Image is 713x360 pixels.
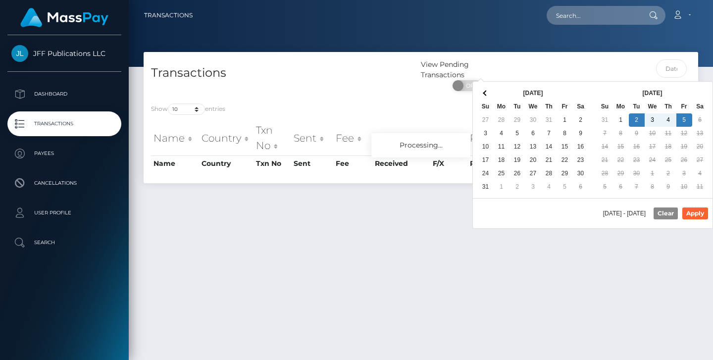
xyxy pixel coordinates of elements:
td: 7 [597,127,613,140]
span: JFF Publications LLC [7,49,121,58]
td: 10 [645,127,661,140]
td: 2 [629,113,645,127]
td: 11 [661,127,676,140]
td: 31 [541,113,557,127]
th: Mo [494,100,509,113]
div: View Pending Transactions [421,59,513,80]
th: [DATE] [494,87,573,100]
th: Th [661,100,676,113]
th: Received [372,155,430,171]
td: 30 [629,167,645,180]
td: 19 [509,154,525,167]
th: Received [372,120,430,155]
th: Fr [676,100,692,113]
td: 30 [573,167,589,180]
a: Payees [7,141,121,166]
td: 31 [597,113,613,127]
td: 12 [676,127,692,140]
td: 16 [573,140,589,154]
th: Sa [573,100,589,113]
th: Txn No [254,120,291,155]
th: Country [199,155,254,171]
td: 19 [676,140,692,154]
td: 1 [494,180,509,194]
a: Cancellations [7,171,121,196]
td: 5 [557,180,573,194]
td: 6 [613,180,629,194]
td: 25 [661,154,676,167]
td: 1 [557,113,573,127]
p: User Profile [11,206,117,220]
td: 5 [597,180,613,194]
p: Transactions [11,116,117,131]
td: 12 [509,140,525,154]
td: 23 [573,154,589,167]
a: Search [7,230,121,255]
td: 27 [692,154,708,167]
p: Payees [11,146,117,161]
h4: Transactions [151,64,413,82]
td: 29 [509,113,525,127]
button: Apply [682,207,708,219]
td: 28 [494,113,509,127]
td: 6 [573,180,589,194]
td: 18 [661,140,676,154]
td: 4 [541,180,557,194]
input: Search... [547,6,640,25]
img: MassPay Logo [20,8,108,27]
th: Su [597,100,613,113]
th: Sent [291,155,333,171]
th: We [525,100,541,113]
td: 17 [645,140,661,154]
td: 15 [557,140,573,154]
td: 18 [494,154,509,167]
td: 29 [557,167,573,180]
td: 22 [557,154,573,167]
td: 8 [557,127,573,140]
th: Sa [692,100,708,113]
td: 26 [509,167,525,180]
td: 7 [541,127,557,140]
td: 13 [692,127,708,140]
td: 6 [525,127,541,140]
th: F/X [430,120,467,155]
td: 3 [478,127,494,140]
td: 2 [509,180,525,194]
td: 8 [613,127,629,140]
th: Mo [613,100,629,113]
td: 3 [645,113,661,127]
td: 24 [645,154,661,167]
td: 6 [692,113,708,127]
td: 10 [478,140,494,154]
span: OFF [458,80,483,91]
td: 1 [613,113,629,127]
th: Payer [467,120,513,155]
td: 11 [692,180,708,194]
td: 30 [525,113,541,127]
td: 22 [613,154,629,167]
td: 8 [645,180,661,194]
td: 15 [613,140,629,154]
td: 10 [676,180,692,194]
button: Clear [654,207,678,219]
th: Txn No [254,155,291,171]
th: Country [199,120,254,155]
th: Tu [629,100,645,113]
th: Su [478,100,494,113]
th: Tu [509,100,525,113]
td: 26 [676,154,692,167]
input: Date filter [656,59,687,78]
td: 11 [494,140,509,154]
th: F/X [430,155,467,171]
th: [DATE] [613,87,692,100]
td: 4 [661,113,676,127]
td: 3 [676,167,692,180]
a: Transactions [144,5,193,26]
td: 1 [645,167,661,180]
div: Processing... [371,133,470,157]
select: Showentries [168,103,205,115]
th: Name [151,155,199,171]
td: 29 [613,167,629,180]
td: 2 [661,167,676,180]
td: 14 [541,140,557,154]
